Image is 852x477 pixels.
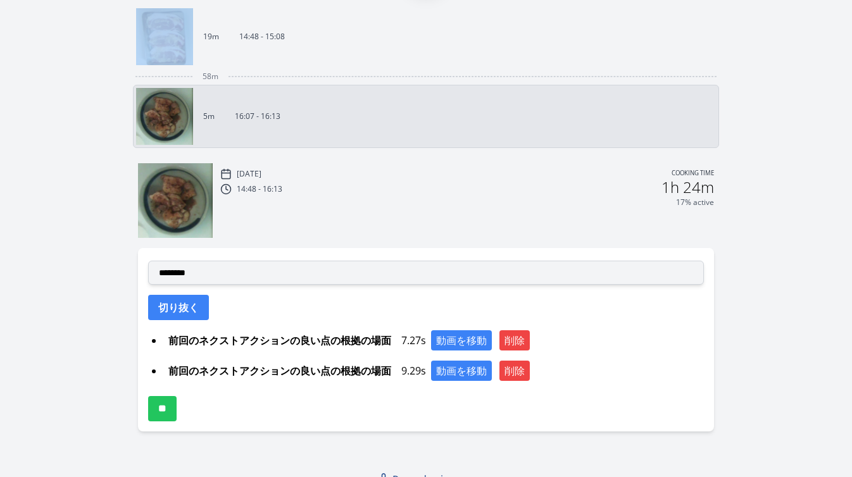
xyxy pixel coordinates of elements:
[163,330,705,350] div: 7.27s
[203,32,219,42] p: 19m
[499,361,530,381] button: 削除
[672,168,714,180] p: Cooking time
[138,163,213,238] img: 250813070805_thumb.jpeg
[163,361,705,381] div: 9.29s
[163,361,396,381] span: 前回のネクストアクションの良い点の根拠の場面
[136,88,193,145] img: 250813070805_thumb.jpeg
[661,180,714,195] h2: 1h 24m
[239,32,285,42] p: 14:48 - 15:08
[676,197,714,208] p: 17% active
[136,8,193,65] img: 250813054929_thumb.jpeg
[163,330,396,350] span: 前回のネクストアクションの良い点の根拠の場面
[499,330,530,350] button: 削除
[237,169,261,179] p: [DATE]
[203,71,218,82] span: 58m
[431,330,492,350] button: 動画を移動
[148,295,209,320] button: 切り抜く
[237,184,282,194] p: 14:48 - 16:13
[203,111,215,121] p: 5m
[235,111,280,121] p: 16:07 - 16:13
[431,361,492,381] button: 動画を移動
